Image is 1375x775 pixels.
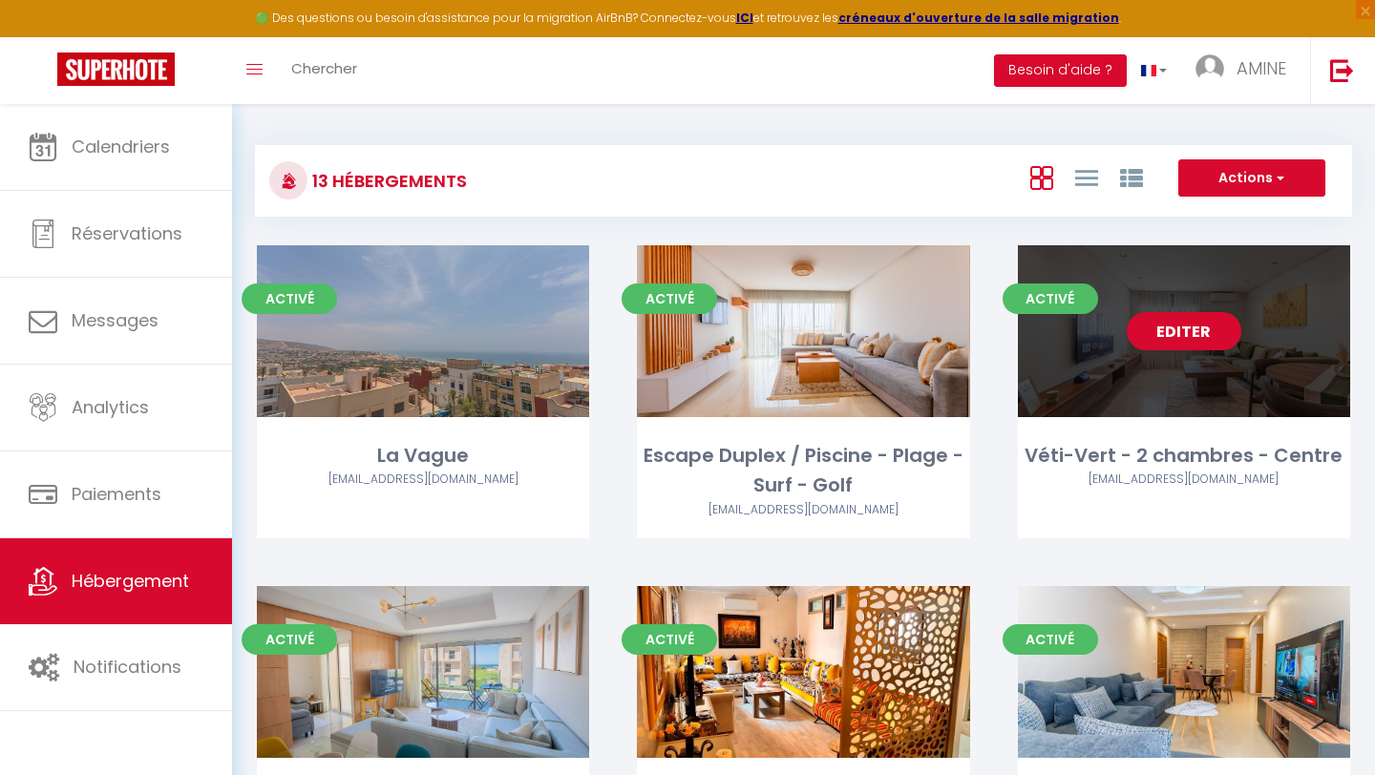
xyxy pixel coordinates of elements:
[242,624,337,655] span: Activé
[1195,54,1224,83] img: ...
[72,569,189,593] span: Hébergement
[72,482,161,506] span: Paiements
[1018,441,1350,471] div: Véti-Vert - 2 chambres - Centre
[1178,159,1325,198] button: Actions
[72,135,170,158] span: Calendriers
[838,10,1119,26] a: créneaux d'ouverture de la salle migration
[242,283,337,314] span: Activé
[1003,624,1098,655] span: Activé
[291,58,357,78] span: Chercher
[1127,312,1241,350] a: Editer
[1330,58,1354,82] img: logout
[736,10,753,26] a: ICI
[1030,161,1053,193] a: Vue en Box
[257,471,589,489] div: Airbnb
[1018,471,1350,489] div: Airbnb
[277,37,371,104] a: Chercher
[72,395,149,419] span: Analytics
[622,624,717,655] span: Activé
[307,159,467,202] h3: 13 Hébergements
[15,8,73,65] button: Ouvrir le widget de chat LiveChat
[72,221,182,245] span: Réservations
[57,52,175,86] img: Super Booking
[637,441,969,501] div: Escape Duplex / Piscine - Plage - Surf - Golf
[994,54,1127,87] button: Besoin d'aide ?
[637,501,969,519] div: Airbnb
[1120,161,1143,193] a: Vue par Groupe
[1075,161,1098,193] a: Vue en Liste
[257,441,589,471] div: La Vague
[622,283,717,314] span: Activé
[74,655,181,679] span: Notifications
[1003,283,1098,314] span: Activé
[72,308,159,332] span: Messages
[1237,56,1286,80] span: AMINE
[1181,37,1310,104] a: ... AMINE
